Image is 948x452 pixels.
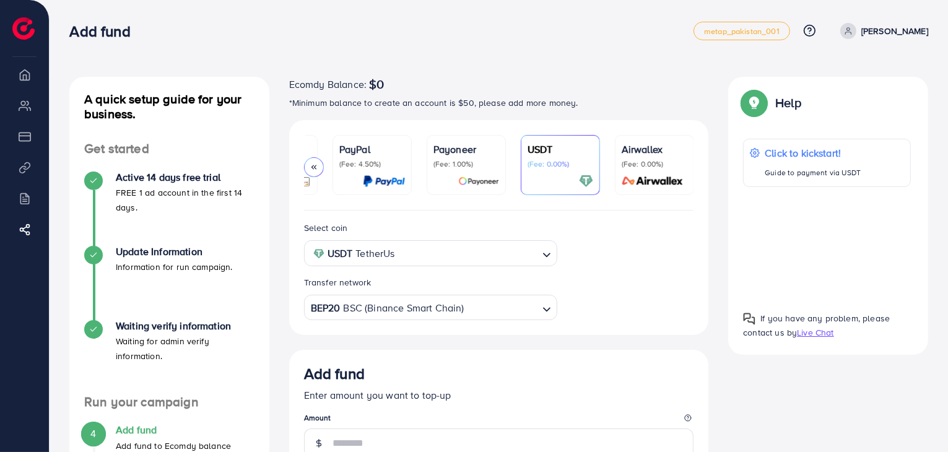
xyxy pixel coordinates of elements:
[344,299,464,317] span: BSC (Binance Smart Chain)
[289,77,367,92] span: Ecomdy Balance:
[775,95,801,110] p: Help
[69,320,269,394] li: Waiting verify information
[622,159,687,169] p: (Fee: 0.00%)
[765,146,861,160] p: Click to kickstart!
[835,23,928,39] a: [PERSON_NAME]
[861,24,928,38] p: [PERSON_NAME]
[304,222,348,234] label: Select coin
[694,22,790,40] a: metap_pakistan_001
[399,244,537,263] input: Search for option
[116,320,254,332] h4: Waiting verify information
[116,259,233,274] p: Information for run campaign.
[433,159,499,169] p: (Fee: 1.00%)
[579,174,593,188] img: card
[895,396,939,443] iframe: Chat
[528,142,593,157] p: USDT
[116,424,231,436] h4: Add fund
[289,95,709,110] p: *Minimum balance to create an account is $50, please add more money.
[12,17,35,40] img: logo
[704,27,780,35] span: metap_pakistan_001
[69,92,269,121] h4: A quick setup guide for your business.
[765,165,861,180] p: Guide to payment via USDT
[116,172,254,183] h4: Active 14 days free trial
[116,246,233,258] h4: Update Information
[69,172,269,246] li: Active 14 days free trial
[363,174,405,188] img: card
[369,77,384,92] span: $0
[743,92,765,114] img: Popup guide
[69,394,269,410] h4: Run your campaign
[69,22,140,40] h3: Add fund
[622,142,687,157] p: Airwallex
[339,142,405,157] p: PayPal
[304,240,557,266] div: Search for option
[328,245,353,263] strong: USDT
[69,246,269,320] li: Update Information
[311,299,341,317] strong: BEP20
[618,174,687,188] img: card
[355,245,394,263] span: TetherUs
[743,313,755,325] img: Popup guide
[528,159,593,169] p: (Fee: 0.00%)
[339,159,405,169] p: (Fee: 4.50%)
[797,326,833,339] span: Live Chat
[304,412,694,428] legend: Amount
[116,334,254,363] p: Waiting for admin verify information.
[116,185,254,215] p: FREE 1 ad account in the first 14 days.
[743,312,890,339] span: If you have any problem, please contact us by
[433,142,499,157] p: Payoneer
[69,141,269,157] h4: Get started
[313,248,324,259] img: coin
[304,295,557,320] div: Search for option
[304,388,694,402] p: Enter amount you want to top-up
[458,174,499,188] img: card
[304,365,365,383] h3: Add fund
[90,427,96,441] span: 4
[466,298,537,318] input: Search for option
[304,276,372,289] label: Transfer network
